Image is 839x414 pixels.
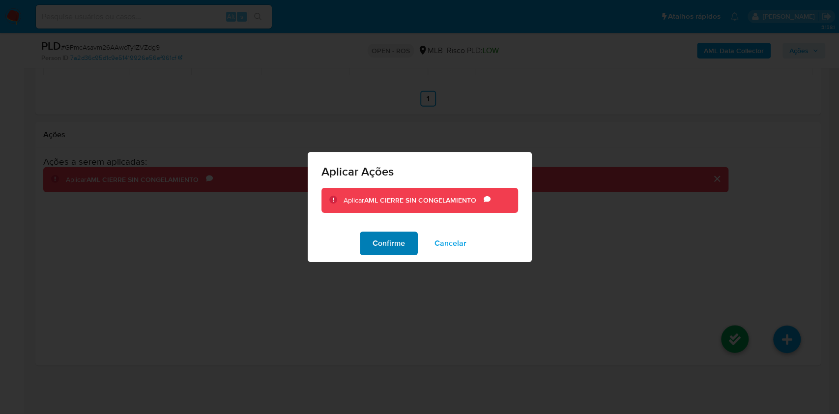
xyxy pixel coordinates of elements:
span: Aplicar Ações [321,166,518,177]
span: Cancelar [434,233,466,254]
button: Cancelar [422,232,479,255]
div: Aplicar [344,196,484,206]
button: Confirme [360,232,418,255]
b: AML CIERRE SIN CONGELAMIENTO [364,195,476,205]
span: Confirme [373,233,405,254]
